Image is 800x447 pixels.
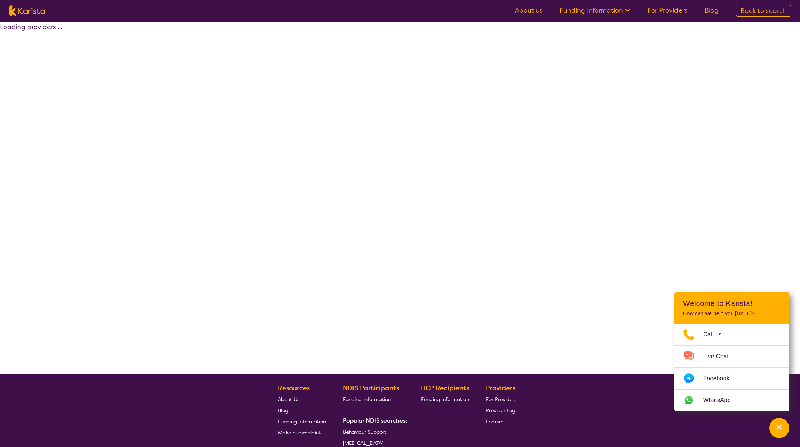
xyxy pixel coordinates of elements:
span: About Us [278,396,299,402]
span: [MEDICAL_DATA] [343,440,383,446]
span: Facebook [703,373,738,384]
a: Enquire [486,416,519,427]
a: For Providers [648,6,687,15]
h2: Welcome to Karista! [683,299,781,308]
span: Enquire [486,418,503,425]
a: Provider Login [486,405,519,416]
span: Funding Information [343,396,391,402]
a: About Us [278,394,326,405]
a: Funding Information [560,6,630,15]
span: Funding Information [421,396,469,402]
div: Channel Menu [674,292,789,411]
span: WhatsApp [703,395,739,406]
ul: Choose channel [674,324,789,411]
b: Resources [278,384,310,392]
a: Funding Information [343,394,404,405]
span: For Providers [486,396,516,402]
span: Live Chat [703,351,737,362]
span: Back to search [740,6,787,15]
b: HCP Recipients [421,384,469,392]
p: How can we help you [DATE]? [683,311,781,317]
a: Funding Information [421,394,469,405]
a: Blog [705,6,719,15]
a: About us [515,6,543,15]
span: Call us [703,329,730,340]
a: Back to search [736,5,791,17]
a: Behaviour Support [343,426,404,437]
b: NDIS Participants [343,384,399,392]
a: Blog [278,405,326,416]
a: Web link opens in a new tab. [674,390,789,411]
b: Providers [486,384,515,392]
img: Karista logo [9,5,45,16]
span: Provider Login [486,407,519,414]
button: Channel Menu [769,418,789,438]
span: Behaviour Support [343,429,387,435]
a: For Providers [486,394,519,405]
span: Blog [278,407,288,414]
a: Funding Information [278,416,326,427]
a: Make a complaint [278,427,326,438]
b: Popular NDIS searches: [343,417,407,424]
span: Funding Information [278,418,326,425]
span: Make a complaint [278,429,321,436]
